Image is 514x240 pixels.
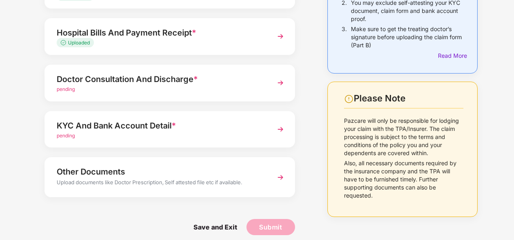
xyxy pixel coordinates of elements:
img: svg+xml;base64,PHN2ZyBpZD0iTmV4dCIgeG1sbnM9Imh0dHA6Ly93d3cudzMub3JnLzIwMDAvc3ZnIiB3aWR0aD0iMzYiIG... [273,29,288,44]
p: Pazcare will only be responsible for lodging your claim with the TPA/Insurer. The claim processin... [344,117,463,157]
p: Make sure to get the treating doctor’s signature before uploading the claim form (Part B) [351,25,463,49]
p: Also, all necessary documents required by the insurance company and the TPA will have to be furni... [344,159,463,200]
div: Please Note [354,93,463,104]
button: Submit [246,219,295,235]
img: svg+xml;base64,PHN2ZyBpZD0iTmV4dCIgeG1sbnM9Imh0dHA6Ly93d3cudzMub3JnLzIwMDAvc3ZnIiB3aWR0aD0iMzYiIG... [273,76,288,90]
img: svg+xml;base64,PHN2ZyB4bWxucz0iaHR0cDovL3d3dy53My5vcmcvMjAwMC9zdmciIHdpZHRoPSIxMy4zMzMiIGhlaWdodD... [61,40,68,45]
div: Read More [438,51,463,60]
div: KYC And Bank Account Detail [57,119,264,132]
span: pending [57,86,75,92]
div: Hospital Bills And Payment Receipt [57,26,264,39]
img: svg+xml;base64,PHN2ZyBpZD0iTmV4dCIgeG1sbnM9Imh0dHA6Ly93d3cudzMub3JnLzIwMDAvc3ZnIiB3aWR0aD0iMzYiIG... [273,170,288,185]
img: svg+xml;base64,PHN2ZyBpZD0iTmV4dCIgeG1sbnM9Imh0dHA6Ly93d3cudzMub3JnLzIwMDAvc3ZnIiB3aWR0aD0iMzYiIG... [273,122,288,137]
img: svg+xml;base64,PHN2ZyBpZD0iV2FybmluZ18tXzI0eDI0IiBkYXRhLW5hbWU9Ildhcm5pbmcgLSAyNHgyNCIgeG1sbnM9Im... [344,94,354,104]
div: Doctor Consultation And Discharge [57,73,264,86]
div: Upload documents like Doctor Prescription, Self attested file etc if available. [57,178,264,189]
span: pending [57,133,75,139]
span: Uploaded [68,40,90,46]
p: 3. [342,25,347,49]
span: Save and Exit [185,219,245,235]
div: Other Documents [57,165,264,178]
